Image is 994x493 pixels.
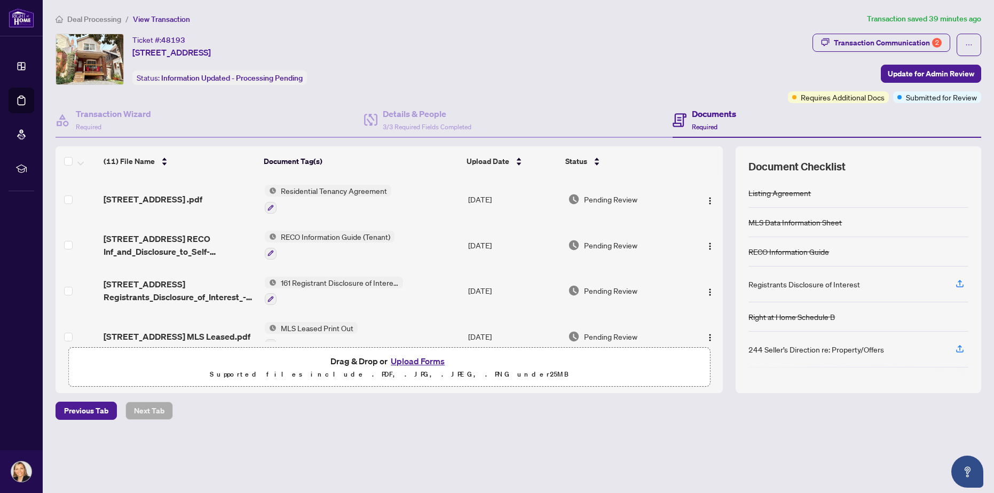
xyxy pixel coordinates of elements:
button: Upload Forms [388,354,448,368]
th: Upload Date [462,146,562,176]
img: Document Status [568,239,580,251]
button: Next Tab [125,402,173,420]
div: Transaction Communication [834,34,942,51]
span: Pending Review [584,239,637,251]
span: ellipsis [965,41,973,49]
img: Document Status [568,285,580,296]
span: Pending Review [584,285,637,296]
span: Status [565,155,587,167]
h4: Details & People [383,107,471,120]
span: MLS Leased Print Out [277,322,358,334]
th: (11) File Name [99,146,259,176]
p: Supported files include .PDF, .JPG, .JPEG, .PNG under 25 MB [75,368,703,381]
span: 3/3 Required Fields Completed [383,123,471,131]
img: Profile Icon [11,461,31,482]
button: Status IconMLS Leased Print Out [265,322,358,351]
button: Status Icon161 Registrant Disclosure of Interest - Disposition ofProperty [265,277,403,306]
span: View Transaction [133,14,190,24]
img: Logo [706,197,714,205]
div: Listing Agreement [748,187,811,199]
th: Status [561,146,685,176]
span: Update for Admin Review [888,65,974,82]
button: Logo [701,191,719,208]
th: Document Tag(s) [259,146,462,176]
span: [STREET_ADDRESS] [132,46,211,59]
span: Upload Date [467,155,509,167]
span: Pending Review [584,331,637,342]
span: [STREET_ADDRESS] .pdf [104,193,202,206]
button: Logo [701,328,719,345]
span: Information Updated - Processing Pending [161,73,303,83]
div: Status: [132,71,307,85]
span: [STREET_ADDRESS] Registrants_Disclosure_of_Interest_-_Disposition_of_Property.pdf [104,278,256,303]
img: Logo [706,288,714,296]
span: 161 Registrant Disclosure of Interest - Disposition ofProperty [277,277,403,288]
div: 2 [932,38,942,48]
span: Previous Tab [64,402,108,419]
div: RECO Information Guide [748,246,829,257]
span: Residential Tenancy Agreement [277,185,391,197]
span: Submitted for Review [906,91,977,103]
span: Drag & Drop orUpload FormsSupported files include .PDF, .JPG, .JPEG, .PNG under25MB [69,348,709,387]
button: Update for Admin Review [881,65,981,83]
span: [STREET_ADDRESS] MLS Leased.pdf [104,330,250,343]
span: Requires Additional Docs [801,91,885,103]
button: Logo [701,282,719,299]
td: [DATE] [464,268,563,314]
img: Document Status [568,193,580,205]
img: IMG-E12331865_1.jpg [56,34,123,84]
button: Status IconRECO Information Guide (Tenant) [265,231,395,260]
span: RECO Information Guide (Tenant) [277,231,395,242]
li: / [125,13,129,25]
article: Transaction saved 39 minutes ago [867,13,981,25]
button: Status IconResidential Tenancy Agreement [265,185,391,214]
div: 244 Seller’s Direction re: Property/Offers [748,343,884,355]
span: [STREET_ADDRESS] RECO Inf_and_Disclosure_to_Self-represented_Party.pdf [104,232,256,258]
span: Pending Review [584,193,637,205]
div: Right at Home Schedule B [748,311,835,323]
span: 48193 [161,35,185,45]
td: [DATE] [464,176,563,222]
img: Status Icon [265,231,277,242]
td: [DATE] [464,222,563,268]
button: Open asap [951,456,983,488]
img: Status Icon [265,185,277,197]
span: Drag & Drop or [330,354,448,368]
img: Logo [706,333,714,342]
span: Required [76,123,101,131]
button: Previous Tab [56,402,117,420]
span: home [56,15,63,23]
img: logo [9,8,34,28]
img: Status Icon [265,277,277,288]
span: Required [692,123,717,131]
img: Status Icon [265,322,277,334]
h4: Transaction Wizard [76,107,151,120]
button: Transaction Communication2 [812,34,950,52]
div: Ticket #: [132,34,185,46]
div: MLS Data Information Sheet [748,216,842,228]
button: Logo [701,237,719,254]
span: (11) File Name [104,155,155,167]
img: Document Status [568,331,580,342]
span: Document Checklist [748,159,846,174]
div: Registrants Disclosure of Interest [748,278,860,290]
img: Logo [706,242,714,251]
h4: Documents [692,107,736,120]
span: Deal Processing [67,14,121,24]
td: [DATE] [464,314,563,359]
